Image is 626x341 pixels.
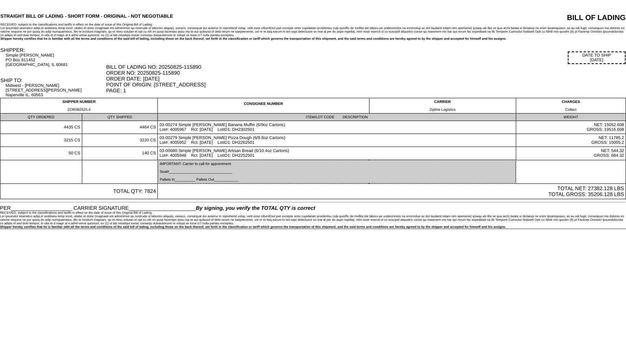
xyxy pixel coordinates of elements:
[518,108,624,112] div: Collect
[158,98,369,114] td: CONSIGNEE NUMBER
[0,114,82,121] td: QTY ORDERED
[158,114,516,121] td: ITEM/LOT CODE DESCRIPTION
[6,53,105,67] div: Simple [PERSON_NAME] PO Box 811452 [GEOGRAPHIC_DATA], IL 60681
[6,83,105,97] div: Midwest - [PERSON_NAME] [STREET_ADDRESS][PERSON_NAME] Naperville IL, 60563
[0,47,105,53] div: SHIPPER:
[0,98,158,114] td: SHIPPER NUMBER
[516,98,626,114] td: CHARGES
[0,147,82,160] td: 50 CS
[82,114,158,121] td: QTY SHIPPED
[369,98,516,114] td: CARRIER
[0,37,626,40] div: Shipper hereby certifies that he is familiar with all the terms and conditions of the said bill o...
[196,205,315,211] span: By signing, you verify the TOTAL QTY is correct
[2,108,156,112] div: ZOR082525.4
[516,134,626,147] td: NET: 11785.2 GROSS: 15005.2
[158,183,626,199] td: TOTAL NET: 27382.128 LBS TOTAL GROSS: 35206.128 LBS
[82,147,158,160] td: 140 CS
[0,77,105,83] div: SHIP TO:
[516,121,626,134] td: NET: 15052.608 GROSS: 19516.608
[106,64,626,93] div: BILL OF LADING NO: 20250825-115890 ORDER NO: 20250825-115890 ORDER DATE: [DATE] POINT OF ORIGIN: ...
[0,183,158,199] td: TOTAL QTY: 7824
[371,108,514,112] div: Zipline Logistics
[158,147,516,160] td: 03-00680 Simple [PERSON_NAME] Artisan Bread (6/10.4oz Cartons) Lot#: 4005948 Rct: [DATE] LotID1: ...
[158,134,516,147] td: 03-00279 Simple [PERSON_NAME] Pizza Dough (6/9.8oz Cartons) Lot#: 4005952 Rct: [DATE] LotID1: DH2...
[568,51,626,64] div: DATE TO SHIP [DATE]
[459,13,626,22] div: BILL OF LADING
[0,121,82,134] td: 4435 CS
[0,134,82,147] td: 3215 CS
[82,121,158,134] td: 4464 CS
[158,121,516,134] td: 03-00274 Simple [PERSON_NAME] Banana Muffin (6/9oz Cartons) Lot#: 4005967 Rct: [DATE] LotID1: DH2...
[516,114,626,121] td: WEIGHT
[516,147,626,160] td: NET: 544.32 GROSS: 684.32
[82,134,158,147] td: 3220 CS
[158,160,516,183] td: IMPORTANT: Carrier to call for appointment Seal#_______________________________ Pallets In_______...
